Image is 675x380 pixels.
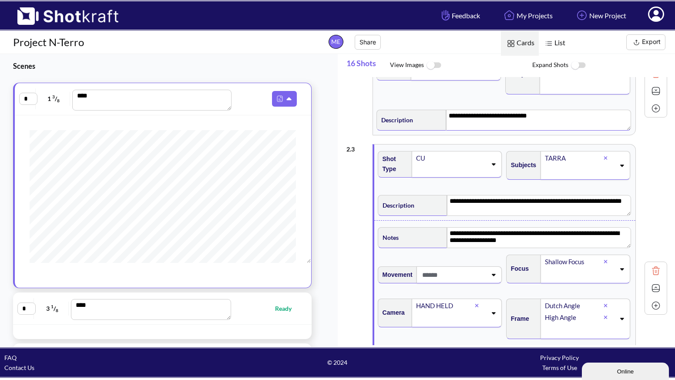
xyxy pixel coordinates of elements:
h3: Scenes [13,61,316,71]
span: Frame [507,312,529,326]
span: List [539,31,570,56]
img: Add Icon [574,8,589,23]
span: View Images [390,56,533,75]
span: 1 / [38,92,70,106]
a: New Project [568,4,633,27]
img: ToggleOff Icon [568,56,588,75]
img: Trash Icon [649,264,662,277]
div: HAND HELD [415,300,475,312]
div: Shallow Focus [544,256,604,268]
iframe: chat widget [582,361,671,380]
span: 1 [51,304,54,309]
img: Pdf Icon [274,93,285,104]
img: Add Icon [649,299,662,312]
img: ToggleOff Icon [424,56,443,75]
img: Expand Icon [649,84,662,98]
span: © 2024 [226,357,448,367]
img: List Icon [543,38,554,49]
div: 2 . 3 [346,140,368,154]
span: Feedback [440,10,480,20]
span: 8 [56,308,58,313]
span: Description [377,113,413,127]
span: 16 Shots [346,54,390,77]
button: Share [355,35,381,50]
img: Hand Icon [440,8,452,23]
img: Contract Icon [649,282,662,295]
span: Cards [501,31,539,56]
a: My Projects [495,4,559,27]
span: Focus [507,262,529,276]
img: Home Icon [502,8,517,23]
img: Export Icon [631,37,642,48]
span: 8 [57,98,60,103]
span: Expand Shots [532,56,675,75]
span: 3 [52,94,55,99]
span: 3 / [36,302,69,316]
button: Export [626,34,665,50]
span: Movement [378,268,413,282]
span: ME [329,35,343,49]
img: Card Icon [505,38,517,49]
div: CU [415,152,487,164]
span: Shot Type [378,152,408,176]
span: Description [378,198,414,212]
img: Add Icon [649,102,662,115]
span: Ready [275,303,300,313]
span: Notes [378,230,399,245]
a: FAQ [4,354,17,361]
div: High Angle [544,312,604,323]
a: Contact Us [4,364,34,371]
div: Privacy Policy [449,353,671,363]
div: Dutch Angle [544,300,604,312]
div: Terms of Use [449,363,671,373]
div: TARRA [544,152,604,164]
span: Subjects [507,158,536,172]
span: Camera [378,306,405,320]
